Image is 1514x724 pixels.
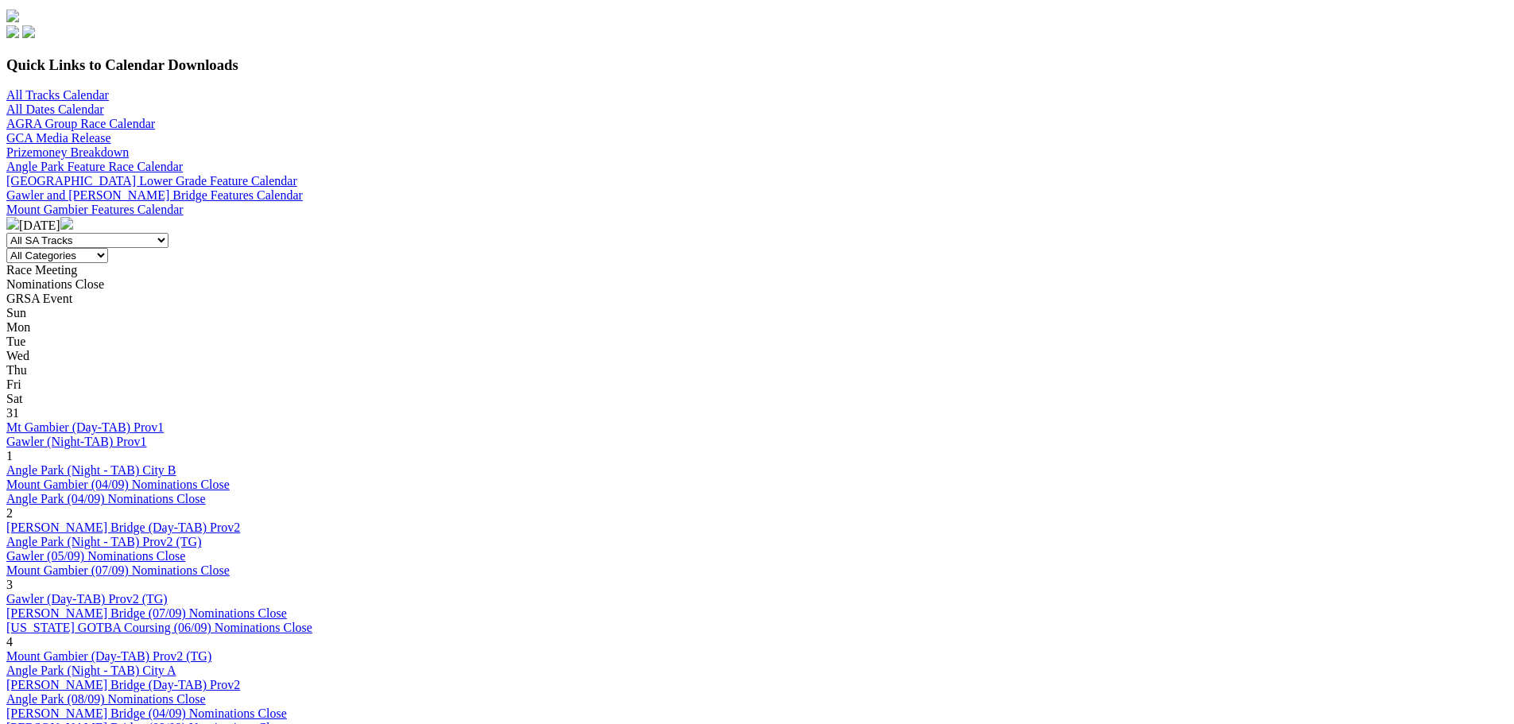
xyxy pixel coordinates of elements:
a: Prizemoney Breakdown [6,145,129,159]
a: [PERSON_NAME] Bridge (07/09) Nominations Close [6,606,287,620]
a: Gawler (Day-TAB) Prov2 (TG) [6,592,168,606]
img: chevron-right-pager-white.svg [60,217,73,230]
a: [PERSON_NAME] Bridge (04/09) Nominations Close [6,707,287,720]
a: All Dates Calendar [6,103,104,116]
span: 1 [6,449,13,463]
img: chevron-left-pager-white.svg [6,217,19,230]
img: logo-grsa-white.png [6,10,19,22]
img: facebook.svg [6,25,19,38]
a: Angle Park (Night - TAB) Prov2 (TG) [6,535,202,548]
a: Angle Park (04/09) Nominations Close [6,492,206,505]
div: Tue [6,335,1508,349]
a: AGRA Group Race Calendar [6,117,155,130]
a: Mount Gambier Features Calendar [6,203,184,216]
a: [PERSON_NAME] Bridge (Day-TAB) Prov2 [6,678,240,691]
span: 2 [6,506,13,520]
img: twitter.svg [22,25,35,38]
a: All Tracks Calendar [6,88,109,102]
a: Mount Gambier (07/09) Nominations Close [6,563,230,577]
a: Angle Park Feature Race Calendar [6,160,183,173]
div: GRSA Event [6,292,1508,306]
div: Race Meeting [6,263,1508,277]
div: Sat [6,392,1508,406]
a: Mt Gambier (Day-TAB) Prov1 [6,420,164,434]
div: Sun [6,306,1508,320]
div: Fri [6,377,1508,392]
a: Mount Gambier (04/09) Nominations Close [6,478,230,491]
a: Angle Park (Night - TAB) City A [6,664,176,677]
h3: Quick Links to Calendar Downloads [6,56,1508,74]
a: Mount Gambier (Day-TAB) Prov2 (TG) [6,649,211,663]
div: Thu [6,363,1508,377]
a: Gawler (05/09) Nominations Close [6,549,185,563]
a: Angle Park (08/09) Nominations Close [6,692,206,706]
a: Gawler (Night-TAB) Prov1 [6,435,146,448]
div: [DATE] [6,217,1508,233]
a: GCA Media Release [6,131,111,145]
a: [GEOGRAPHIC_DATA] Lower Grade Feature Calendar [6,174,297,188]
div: Nominations Close [6,277,1508,292]
span: 4 [6,635,13,649]
span: 31 [6,406,19,420]
a: [PERSON_NAME] Bridge (Day-TAB) Prov2 [6,521,240,534]
div: Mon [6,320,1508,335]
div: Wed [6,349,1508,363]
a: Gawler and [PERSON_NAME] Bridge Features Calendar [6,188,303,202]
a: [US_STATE] GOTBA Coursing (06/09) Nominations Close [6,621,312,634]
a: Angle Park (Night - TAB) City B [6,463,176,477]
span: 3 [6,578,13,591]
